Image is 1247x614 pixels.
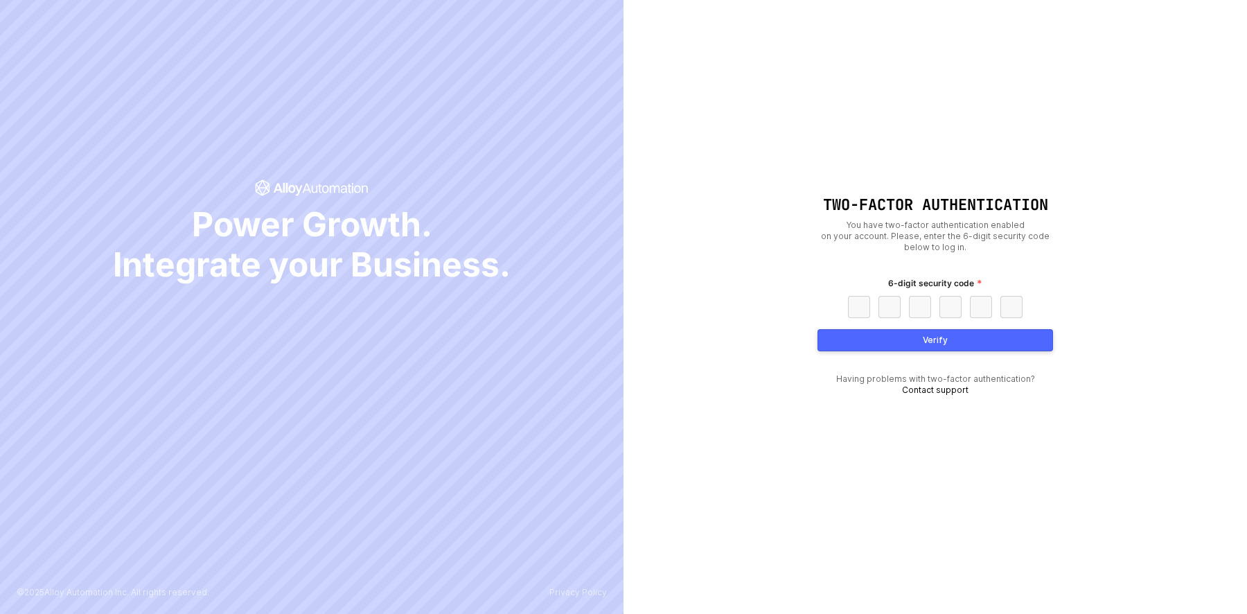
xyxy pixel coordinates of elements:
p: © 2025 Alloy Automation Inc. All rights reserved. [17,588,209,597]
h1: Two-Factor Authentication [817,196,1053,214]
div: Verify [923,335,948,346]
div: Having problems with two-factor authentication? [817,374,1053,396]
span: Power Growth. Integrate your Business. [113,204,511,284]
a: Privacy Policy [549,588,607,597]
div: You have two-factor authentication enabled on your account. Please, enter the 6-digit security co... [817,220,1053,253]
label: 6-digit security code [888,277,982,290]
button: Verify [817,329,1053,351]
span: icon-success [255,179,369,196]
a: Contact support [902,385,969,395]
